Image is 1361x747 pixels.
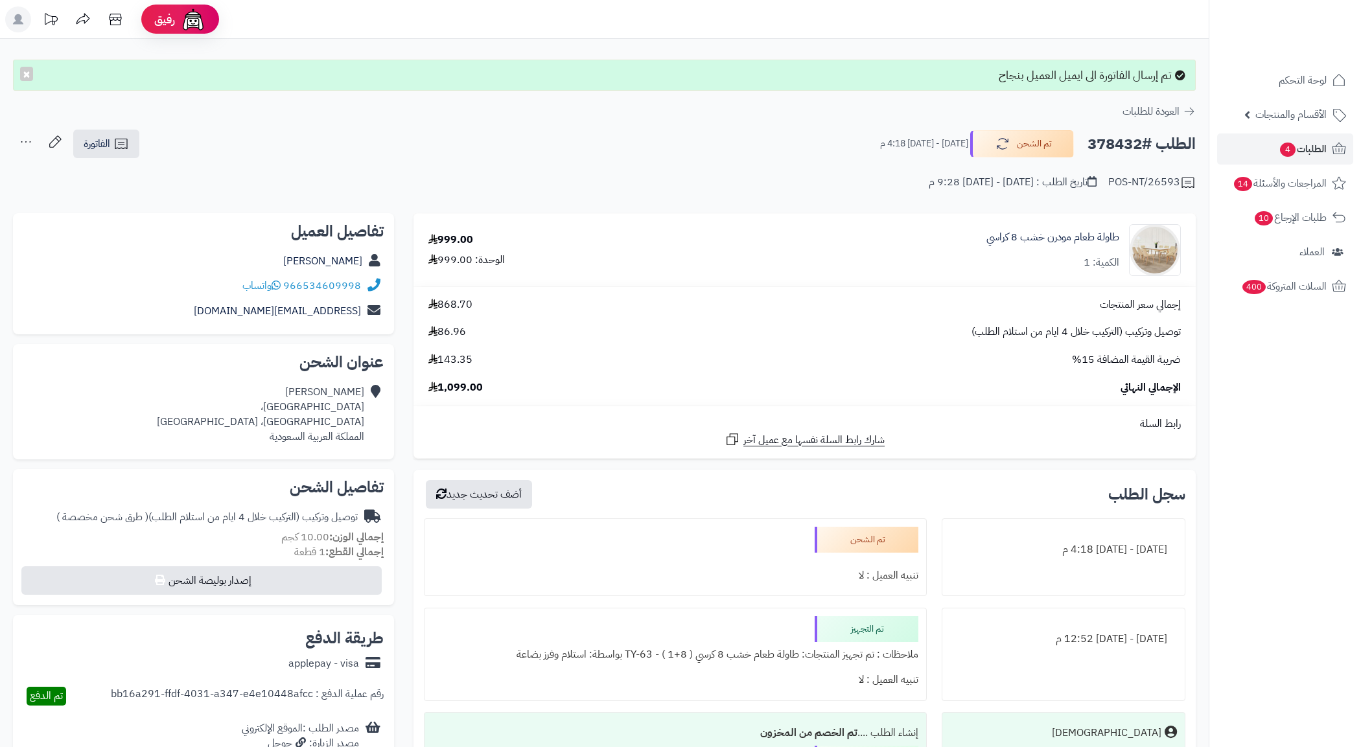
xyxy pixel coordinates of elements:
div: [DEMOGRAPHIC_DATA] [1052,726,1161,741]
div: رقم عملية الدفع : bb16a291-ffdf-4031-a347-e4e10448afcc [111,687,384,706]
span: ( طرق شحن مخصصة ) [56,509,148,525]
h3: سجل الطلب [1108,487,1185,502]
small: 10.00 كجم [281,529,384,545]
b: تم الخصم من المخزون [760,725,857,741]
h2: تفاصيل العميل [23,224,384,239]
span: شارك رابط السلة نفسها مع عميل آخر [743,433,885,448]
div: 999.00 [428,233,473,247]
span: 86.96 [428,325,466,339]
div: [PERSON_NAME] [GEOGRAPHIC_DATA]، [GEOGRAPHIC_DATA]، [GEOGRAPHIC_DATA] المملكة العربية السعودية [157,385,364,444]
span: السلات المتروكة [1241,277,1327,295]
div: تم الشحن [815,527,918,553]
span: العودة للطلبات [1123,104,1180,119]
span: الطلبات [1279,140,1327,158]
a: تحديثات المنصة [34,6,67,36]
span: 400 [1242,280,1266,294]
span: ضريبة القيمة المضافة 15% [1072,352,1181,367]
strong: إجمالي الوزن: [329,529,384,545]
h2: تفاصيل الشحن [23,479,384,495]
a: شارك رابط السلة نفسها مع عميل آخر [725,431,885,448]
span: الأقسام والمنتجات [1255,106,1327,124]
span: 1,099.00 [428,380,483,395]
a: السلات المتروكة400 [1217,271,1353,302]
small: 1 قطعة [294,544,384,560]
span: إجمالي سعر المنتجات [1100,297,1181,312]
a: العملاء [1217,236,1353,268]
span: تم الدفع [30,688,63,704]
h2: عنوان الشحن [23,354,384,370]
a: [EMAIL_ADDRESS][DOMAIN_NAME] [194,303,361,319]
div: [DATE] - [DATE] 4:18 م [950,537,1177,562]
span: 14 [1234,177,1252,191]
a: الطلبات4 [1217,133,1353,165]
div: applepay - visa [288,656,359,671]
div: ملاحظات : تم تجهيز المنتجات: طاولة طعام خشب 8 كرسي ( 8+1 ) - TY-63 بواسطة: استلام وفرز بضاعة [432,642,918,667]
div: إنشاء الطلب .... [432,720,918,746]
button: أضف تحديث جديد [426,480,532,509]
img: logo-2.png [1273,33,1349,60]
span: العملاء [1299,243,1325,261]
a: واتساب [242,278,281,293]
span: طلبات الإرجاع [1253,209,1327,227]
div: تم إرسال الفاتورة الى ايميل العميل بنجاح [13,60,1196,91]
a: طاولة طعام مودرن خشب 8 كراسي [986,230,1119,245]
span: 10 [1255,211,1273,225]
span: 143.35 [428,352,472,367]
div: تاريخ الطلب : [DATE] - [DATE] 9:28 م [929,175,1097,190]
button: تم الشحن [970,130,1074,157]
span: المراجعات والأسئلة [1233,174,1327,192]
span: توصيل وتركيب (التركيب خلال 4 ايام من استلام الطلب) [971,325,1181,339]
h2: طريقة الدفع [305,630,384,646]
div: تنبيه العميل : لا [432,563,918,588]
span: الإجمالي النهائي [1121,380,1181,395]
span: 4 [1280,143,1296,157]
div: تنبيه العميل : لا [432,667,918,693]
h2: الطلب #378432 [1088,131,1196,157]
span: رفيق [154,12,175,27]
div: توصيل وتركيب (التركيب خلال 4 ايام من استلام الطلب) [56,510,358,525]
a: لوحة التحكم [1217,65,1353,96]
span: الفاتورة [84,136,110,152]
div: الكمية: 1 [1084,255,1119,270]
a: الفاتورة [73,130,139,158]
a: العودة للطلبات [1123,104,1196,119]
a: طلبات الإرجاع10 [1217,202,1353,233]
a: المراجعات والأسئلة14 [1217,168,1353,199]
a: [PERSON_NAME] [283,253,362,269]
button: إصدار بوليصة الشحن [21,566,382,595]
span: لوحة التحكم [1279,71,1327,89]
div: [DATE] - [DATE] 12:52 م [950,626,1177,652]
img: 1752668496-1-90x90.jpg [1130,224,1180,276]
div: رابط السلة [419,417,1191,431]
img: ai-face.png [180,6,206,32]
div: POS-NT/26593 [1108,175,1196,190]
div: الوحدة: 999.00 [428,253,505,268]
strong: إجمالي القطع: [325,544,384,560]
span: 868.70 [428,297,472,312]
div: تم التجهيز [815,616,918,642]
button: × [20,67,33,81]
a: 966534609998 [283,278,361,293]
small: [DATE] - [DATE] 4:18 م [880,137,968,150]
